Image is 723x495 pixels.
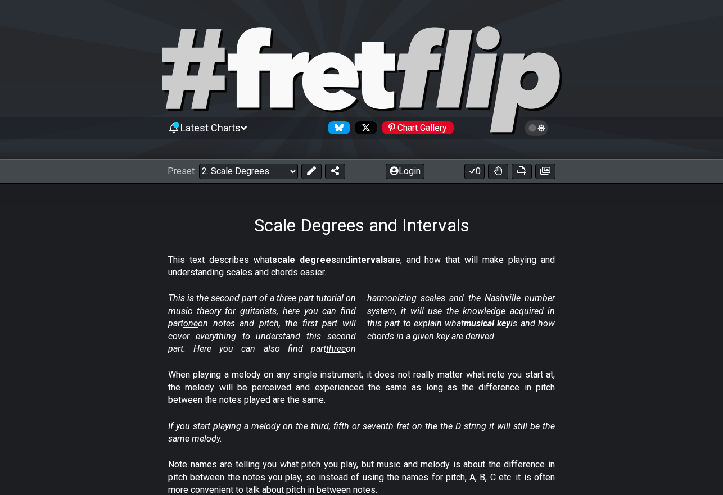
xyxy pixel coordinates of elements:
div: Chart Gallery [382,121,454,134]
button: Print [512,164,532,179]
p: This text describes what and are, and how that will make playing and understanding scales and cho... [168,254,555,279]
strong: intervals [350,255,388,265]
strong: musical key [464,318,510,329]
select: Preset [199,164,298,179]
strong: scale degrees [272,255,336,265]
a: Follow #fretflip at X [350,121,377,134]
button: Share Preset [325,164,345,179]
span: three [326,343,346,354]
em: This is the second part of a three part tutorial on music theory for guitarists, here you can fin... [168,293,555,354]
h1: Scale Degrees and Intervals [254,215,469,236]
button: Edit Preset [301,164,322,179]
a: Follow #fretflip at Bluesky [323,121,350,134]
button: Toggle Dexterity for all fretkits [488,164,508,179]
button: Create image [535,164,555,179]
span: Preset [168,166,195,176]
button: Login [386,164,424,179]
button: 0 [464,164,485,179]
span: Latest Charts [180,122,241,134]
span: Toggle light / dark theme [530,123,543,133]
em: If you start playing a melody on the third, fifth or seventh fret on the the D string it will sti... [168,421,555,444]
p: When playing a melody on any single instrument, it does not really matter what note you start at,... [168,369,555,406]
span: one [183,318,198,329]
a: #fretflip at Pinterest [377,121,454,134]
